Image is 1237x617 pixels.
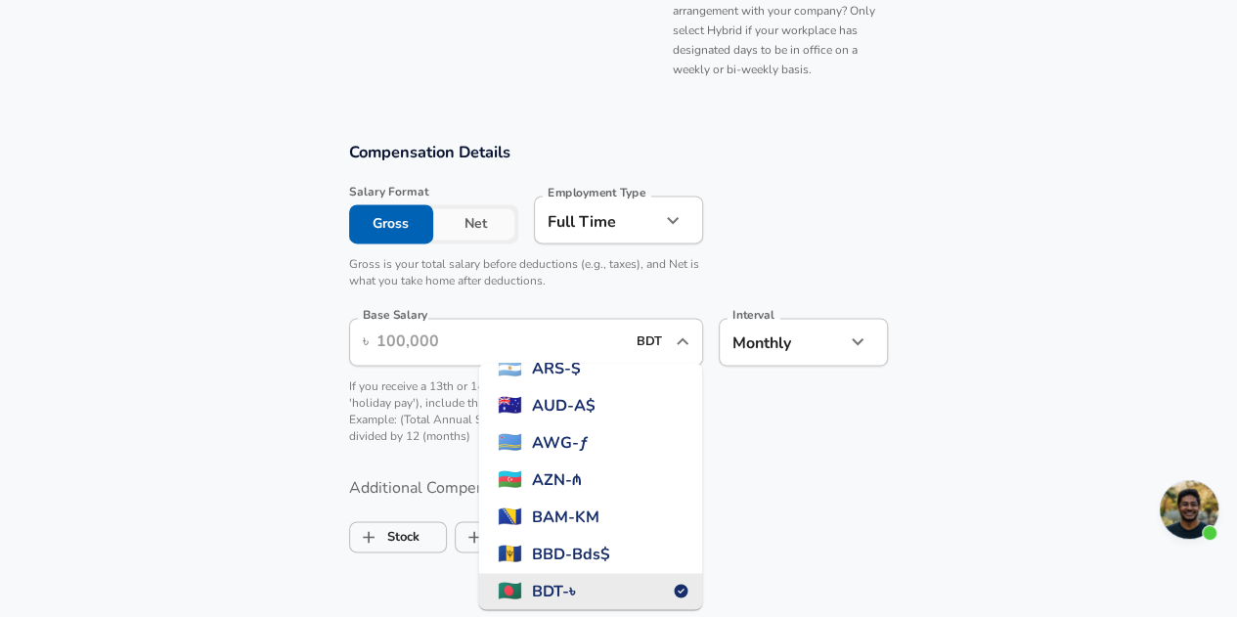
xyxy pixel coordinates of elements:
[456,518,493,555] span: Bonus
[349,204,434,243] button: Gross
[532,468,582,492] span: AZN - ₼
[532,431,589,455] span: AWG - ƒ
[732,309,774,321] label: Interval
[631,327,670,357] input: USD
[532,580,575,603] span: BDT - ৳
[498,428,522,458] span: 🇦🇼
[719,318,845,366] div: Monthly
[349,256,704,289] p: Gross is your total salary before deductions (e.g., taxes), and Net is what you take home after d...
[498,540,522,569] span: 🇧🇧
[363,309,427,321] label: Base Salary
[498,354,522,383] span: 🇦🇷
[669,328,696,355] button: Close
[349,472,889,506] label: Additional Compensation
[433,204,518,243] button: Net
[548,187,646,198] label: Employment Type
[532,543,610,566] span: BBD - Bds$
[498,503,522,532] span: 🇧🇦
[455,521,557,552] button: BonusBonus
[349,521,447,552] button: StockStock
[456,518,530,555] label: Bonus
[534,196,660,243] div: Full Time
[1160,480,1218,539] div: Open chat
[349,184,518,200] span: Salary Format
[349,378,704,446] p: If you receive a 13th or 14th month salary (sometimes known as 'holiday pay'), include that amoun...
[498,465,522,495] span: 🇦🇿
[498,577,522,606] span: 🇧🇩
[532,357,581,380] span: ARS - $
[532,394,596,418] span: AUD - A$
[532,506,599,529] span: BAM - KM
[350,518,420,555] label: Stock
[349,141,889,163] h3: Compensation Details
[376,318,626,366] input: 100,000
[350,518,387,555] span: Stock
[498,391,522,420] span: 🇦🇺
